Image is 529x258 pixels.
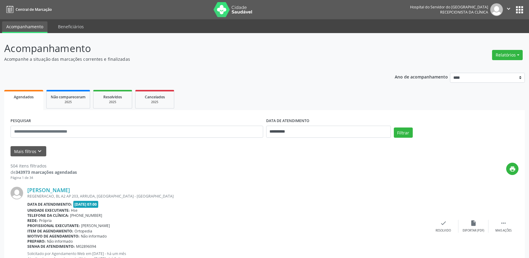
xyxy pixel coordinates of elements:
[27,234,80,239] b: Motivo de agendamento:
[4,41,369,56] p: Acompanhamento
[27,229,73,234] b: Item de agendamento:
[81,223,110,228] span: [PERSON_NAME]
[27,202,72,207] b: Data de atendimento:
[27,213,69,218] b: Telefone da clínica:
[27,194,428,199] div: REGENERACAO, BL A2 AP 203, ARRUDA, [GEOGRAPHIC_DATA] - [GEOGRAPHIC_DATA]
[145,94,165,100] span: Cancelados
[514,5,525,15] button: apps
[492,50,523,60] button: Relatórios
[27,187,70,193] a: [PERSON_NAME]
[4,56,369,62] p: Acompanhe a situação das marcações correntes e finalizadas
[81,234,107,239] span: Não informado
[14,94,34,100] span: Agendados
[39,218,52,223] span: Própria
[2,21,47,33] a: Acompanhamento
[36,148,43,155] i: keyboard_arrow_down
[27,244,75,249] b: Senha de atendimento:
[51,94,86,100] span: Não compareceram
[394,127,413,138] button: Filtrar
[51,100,86,104] div: 2025
[500,220,507,226] i: 
[11,116,31,126] label: PESQUISAR
[266,116,309,126] label: DATA DE ATENDIMENTO
[436,229,451,233] div: Resolvido
[506,163,518,175] button: print
[503,3,514,16] button: 
[495,229,512,233] div: Mais ações
[490,3,503,16] img: img
[76,244,96,249] span: M02896094
[103,94,122,100] span: Resolvidos
[71,208,78,213] span: Hse
[73,201,99,208] span: [DATE] 07:00
[27,239,46,244] b: Preparo:
[140,100,170,104] div: 2025
[74,229,92,234] span: Ortopedia
[27,218,38,223] b: Rede:
[98,100,128,104] div: 2025
[410,5,488,10] div: Hospital do Servidor do [GEOGRAPHIC_DATA]
[440,10,488,15] span: Recepcionista da clínica
[440,220,447,226] i: check
[27,208,70,213] b: Unidade executante:
[16,169,77,175] strong: 343973 marcações agendadas
[70,213,102,218] span: [PHONE_NUMBER]
[54,21,88,32] a: Beneficiários
[463,229,484,233] div: Exportar (PDF)
[11,187,23,199] img: img
[505,5,512,12] i: 
[27,223,80,228] b: Profissional executante:
[11,163,77,169] div: 504 itens filtrados
[509,166,516,172] i: print
[16,7,52,12] span: Central de Marcação
[11,146,46,157] button: Mais filtroskeyboard_arrow_down
[47,239,73,244] span: Não informado
[470,220,477,226] i: insert_drive_file
[4,5,52,14] a: Central de Marcação
[11,169,77,175] div: de
[11,175,77,180] div: Página 1 de 34
[395,73,448,80] p: Ano de acompanhamento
